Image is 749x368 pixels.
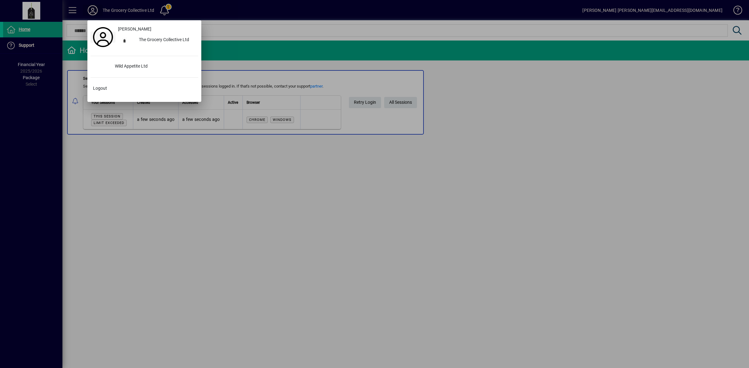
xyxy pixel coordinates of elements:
[115,35,198,46] button: The Grocery Collective Ltd
[110,61,198,72] div: Wild Appetite Ltd
[91,83,198,94] button: Logout
[115,23,198,35] a: [PERSON_NAME]
[118,26,151,32] span: [PERSON_NAME]
[91,31,115,43] a: Profile
[91,61,198,72] button: Wild Appetite Ltd
[134,35,198,46] div: The Grocery Collective Ltd
[93,85,107,92] span: Logout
